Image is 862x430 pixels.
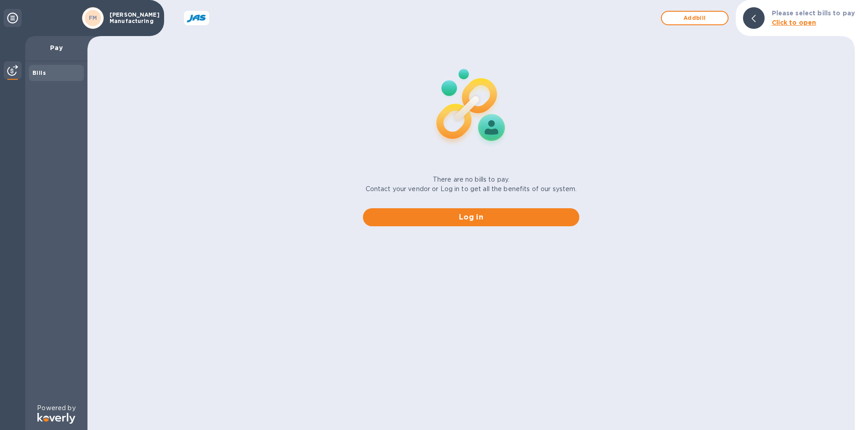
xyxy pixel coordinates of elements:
[37,413,75,424] img: Logo
[661,11,729,25] button: Addbill
[89,14,97,21] b: FM
[669,13,720,23] span: Add bill
[366,175,577,194] p: There are no bills to pay. Contact your vendor or Log in to get all the benefits of our system.
[32,43,80,52] p: Pay
[37,403,75,413] p: Powered by
[772,19,816,26] b: Click to open
[110,12,155,24] p: [PERSON_NAME] Manufacturing
[363,208,579,226] button: Log in
[370,212,572,223] span: Log in
[772,9,855,17] b: Please select bills to pay
[32,69,46,76] b: Bills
